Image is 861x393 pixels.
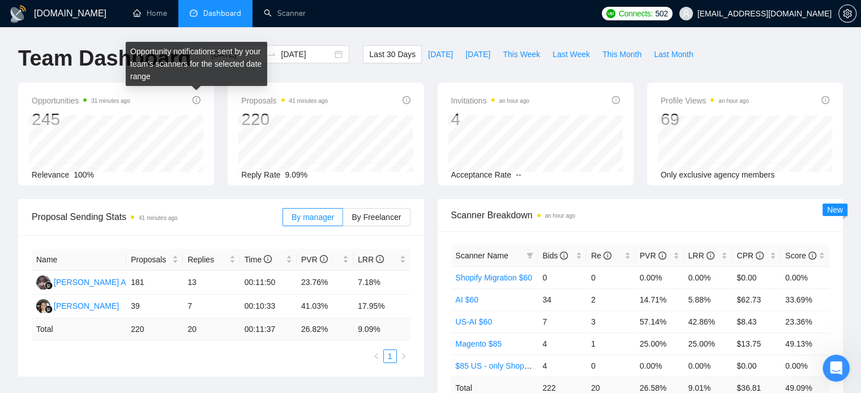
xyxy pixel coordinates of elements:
[363,45,422,63] button: Last 30 Days
[451,170,512,179] span: Acceptance Rate
[352,213,401,222] span: By Freelancer
[397,349,410,363] button: right
[245,255,272,264] span: Time
[45,305,53,313] img: gigradar-bm.png
[838,5,856,23] button: setting
[267,50,276,59] span: swap-right
[428,48,453,61] span: [DATE]
[36,301,119,310] a: LA[PERSON_NAME]
[373,353,380,360] span: left
[546,45,596,63] button: Last Week
[203,8,241,18] span: Dashboard
[358,255,384,264] span: LRR
[126,271,183,295] td: 181
[781,288,829,310] td: 33.69%
[384,350,396,362] a: 1
[241,170,280,179] span: Reply Rate
[496,45,546,63] button: This Week
[827,205,843,214] span: New
[732,332,781,355] td: $13.75
[370,349,383,363] li: Previous Page
[126,318,183,340] td: 220
[240,318,297,340] td: 00:11:37
[781,355,829,377] td: 0.00%
[545,213,575,219] time: an hour ago
[32,109,130,130] div: 245
[586,355,635,377] td: 0
[241,109,328,130] div: 220
[139,215,177,221] time: 41 minutes ago
[456,295,478,304] a: AI $60
[538,288,586,310] td: 34
[596,45,648,63] button: This Month
[353,271,410,295] td: 7.18%
[516,170,521,179] span: --
[684,355,733,377] td: 0.00%
[732,355,781,377] td: $0.00
[370,349,383,363] button: left
[131,253,170,266] span: Proposals
[456,361,581,370] a: $85 US - only Shopify Development
[320,255,328,263] span: info-circle
[640,251,666,260] span: PVR
[54,300,119,312] div: [PERSON_NAME]
[456,317,492,326] a: US-AI $60
[684,310,733,332] td: 42.86%
[586,288,635,310] td: 2
[732,266,781,288] td: $0.00
[586,332,635,355] td: 1
[267,50,276,59] span: to
[781,332,829,355] td: 49.13%
[32,249,126,271] th: Name
[36,299,50,313] img: LA
[648,45,699,63] button: Last Month
[586,310,635,332] td: 3
[32,170,69,179] span: Relevance
[781,266,829,288] td: 0.00%
[538,266,586,288] td: 0
[603,252,611,260] span: info-circle
[297,295,353,318] td: 41.03%
[289,98,328,104] time: 41 minutes ago
[785,251,816,260] span: Score
[9,5,27,23] img: logo
[402,96,410,104] span: info-circle
[635,310,684,332] td: 57.14%
[240,271,297,295] td: 00:11:50
[635,288,684,310] td: 14.71%
[839,9,856,18] span: setting
[297,318,353,340] td: 26.82 %
[524,247,536,264] span: filter
[18,45,191,72] h1: Team Dashboard
[756,252,764,260] span: info-circle
[36,275,50,290] img: NF
[451,94,529,107] span: Invitations
[655,7,667,20] span: 502
[619,7,653,20] span: Connects:
[661,94,749,107] span: Profile Views
[732,310,781,332] td: $8.43
[292,213,334,222] span: By manager
[808,252,816,260] span: info-circle
[353,318,410,340] td: 9.09 %
[586,266,635,288] td: 0
[397,349,410,363] li: Next Page
[54,276,137,288] div: [PERSON_NAME] Ayra
[451,208,830,222] span: Scanner Breakdown
[661,109,749,130] div: 69
[612,96,620,104] span: info-circle
[684,266,733,288] td: 0.00%
[32,94,130,107] span: Opportunities
[241,94,328,107] span: Proposals
[183,295,239,318] td: 7
[369,48,415,61] span: Last 30 Days
[264,8,306,18] a: searchScanner
[126,249,183,271] th: Proposals
[552,48,590,61] span: Last Week
[133,8,167,18] a: homeHome
[183,318,239,340] td: 20
[688,251,714,260] span: LRR
[183,271,239,295] td: 13
[451,109,529,130] div: 4
[823,355,850,382] iframe: Intercom live chat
